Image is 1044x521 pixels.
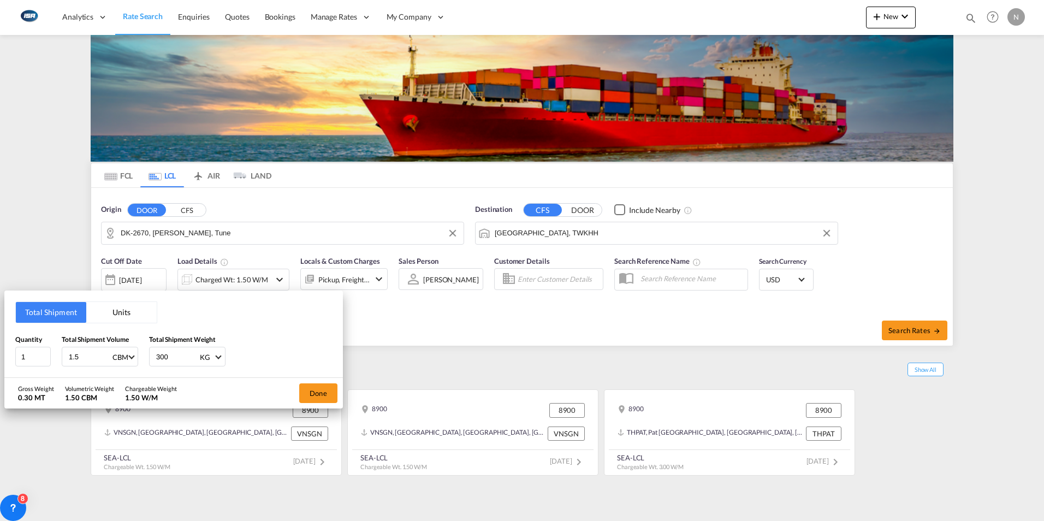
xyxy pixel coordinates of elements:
[200,353,210,362] div: KG
[112,353,128,362] div: CBM
[65,393,114,402] div: 1.50 CBM
[18,393,54,402] div: 0.30 MT
[68,347,111,366] input: Enter volume
[149,335,216,344] span: Total Shipment Weight
[65,384,114,393] div: Volumetric Weight
[15,335,42,344] span: Quantity
[16,302,86,323] button: Total Shipment
[15,347,51,366] input: Qty
[18,384,54,393] div: Gross Weight
[125,384,177,393] div: Chargeable Weight
[125,393,177,402] div: 1.50 W/M
[86,302,157,323] button: Units
[155,347,199,366] input: Enter weight
[299,383,337,403] button: Done
[62,335,129,344] span: Total Shipment Volume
